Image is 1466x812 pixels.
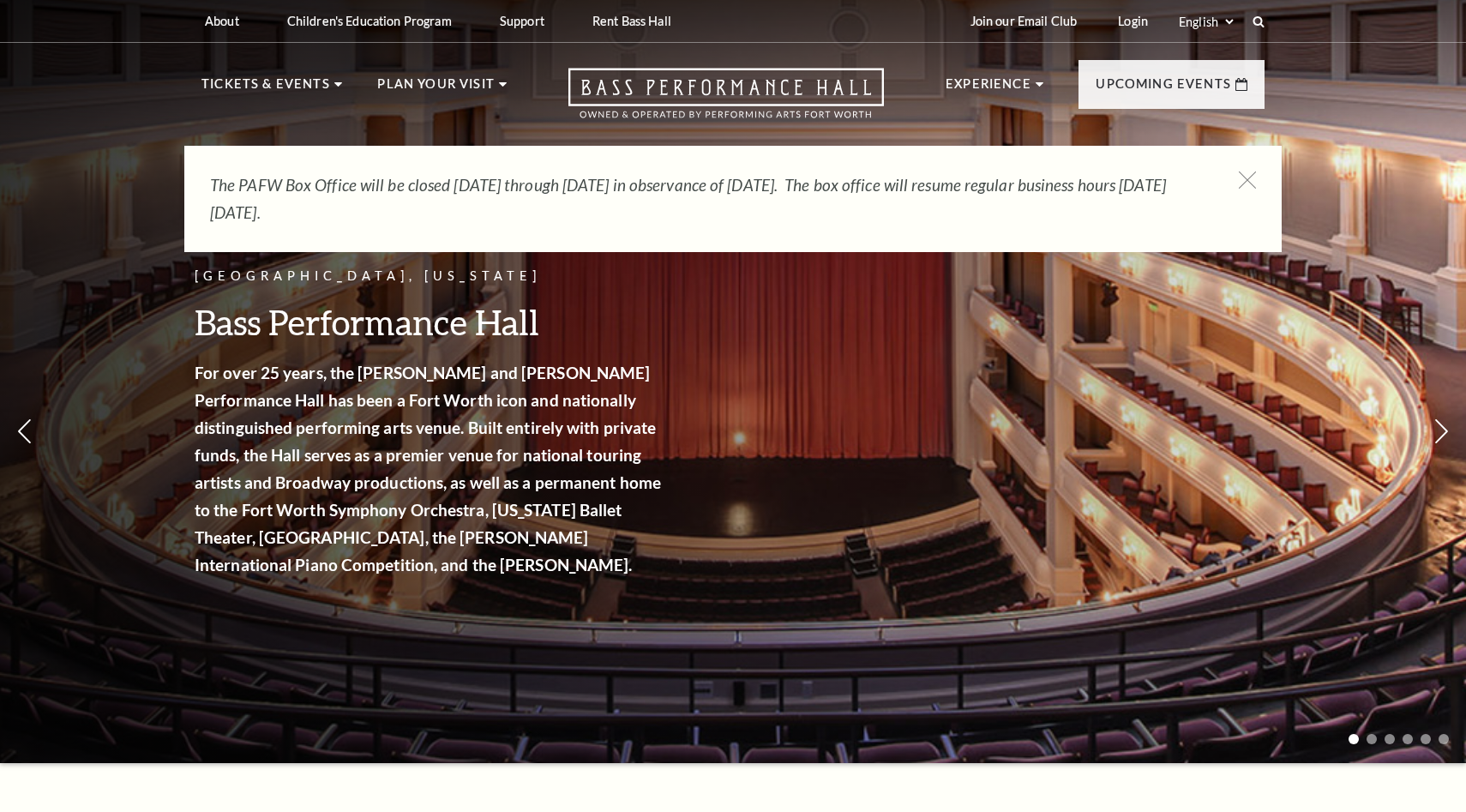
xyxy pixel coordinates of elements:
h3: Bass Performance Hall [195,300,666,344]
p: About [205,14,239,28]
p: Rent Bass Hall [592,14,671,28]
select: Select: [1175,14,1236,30]
em: The PAFW Box Office will be closed [DATE] through [DATE] in observance of [DATE]. The box office ... [210,175,1166,222]
p: Children's Education Program [287,14,452,28]
strong: For over 25 years, the [PERSON_NAME] and [PERSON_NAME] Performance Hall has been a Fort Worth ico... [195,363,661,574]
p: Experience [946,74,1031,105]
p: Tickets & Events [201,74,330,105]
p: [GEOGRAPHIC_DATA], [US_STATE] [195,266,666,287]
p: Support [500,14,544,28]
p: Plan Your Visit [377,74,495,105]
p: Upcoming Events [1096,74,1231,105]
